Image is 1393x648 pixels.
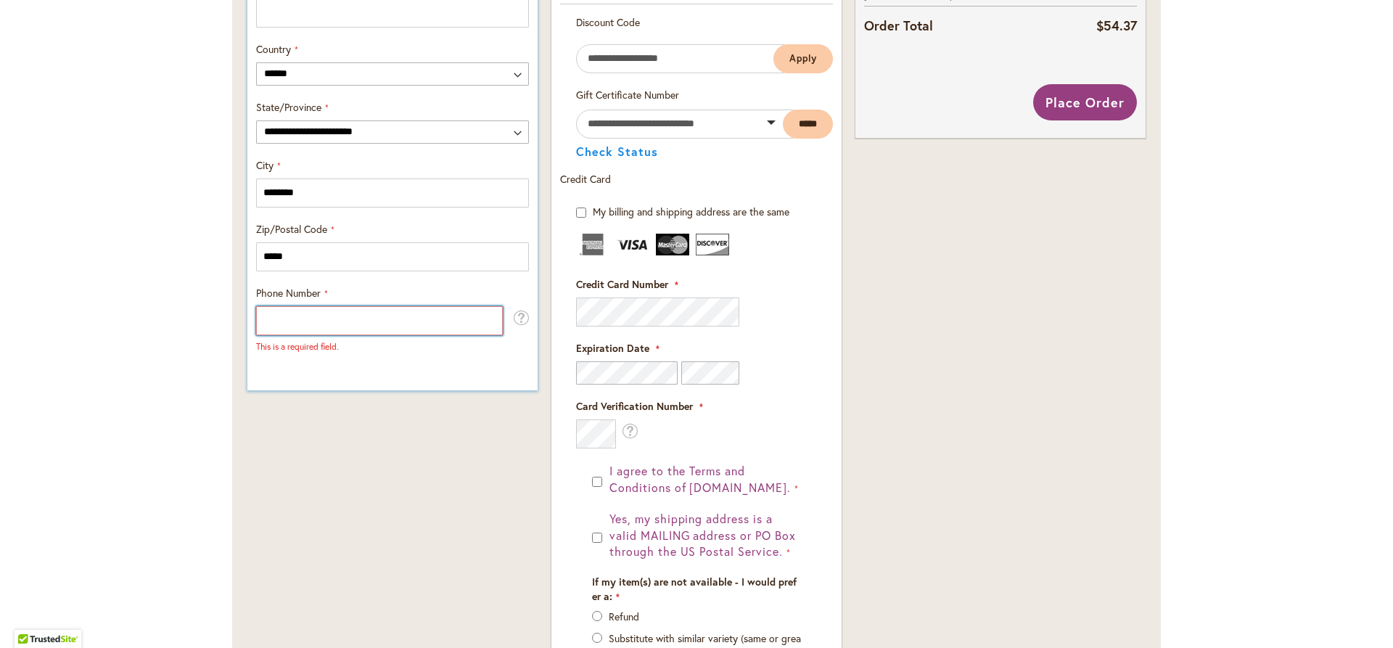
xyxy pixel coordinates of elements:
span: If my item(s) are not available - I would prefer a: [592,575,797,603]
span: Discount Code [576,15,640,29]
span: Country [256,42,291,56]
img: Discover [696,234,729,255]
img: American Express [576,234,609,255]
span: This is a required field. [256,341,339,352]
span: Credit Card [560,172,611,186]
span: City [256,158,274,172]
button: Place Order [1033,84,1137,120]
span: State/Province [256,100,321,114]
img: Visa [616,234,649,255]
span: Yes, my shipping address is a valid MAILING address or PO Box through the US Postal Service. [609,511,796,559]
span: Credit Card Number [576,277,668,291]
img: MasterCard [656,234,689,255]
button: Apply [773,44,833,73]
iframe: Launch Accessibility Center [11,596,52,637]
span: I agree to the Terms and Conditions of [DOMAIN_NAME]. [609,463,791,495]
label: Refund [609,610,639,623]
span: Phone Number [256,286,321,300]
span: $54.37 [1096,17,1137,34]
span: My billing and shipping address are the same [593,205,789,218]
span: Place Order [1045,94,1125,111]
span: Expiration Date [576,341,649,355]
span: Card Verification Number [576,399,693,413]
span: Zip/Postal Code [256,222,327,236]
strong: Order Total [864,15,933,36]
span: Gift Certificate Number [576,88,679,102]
button: Check Status [576,146,658,157]
span: Apply [789,52,817,65]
